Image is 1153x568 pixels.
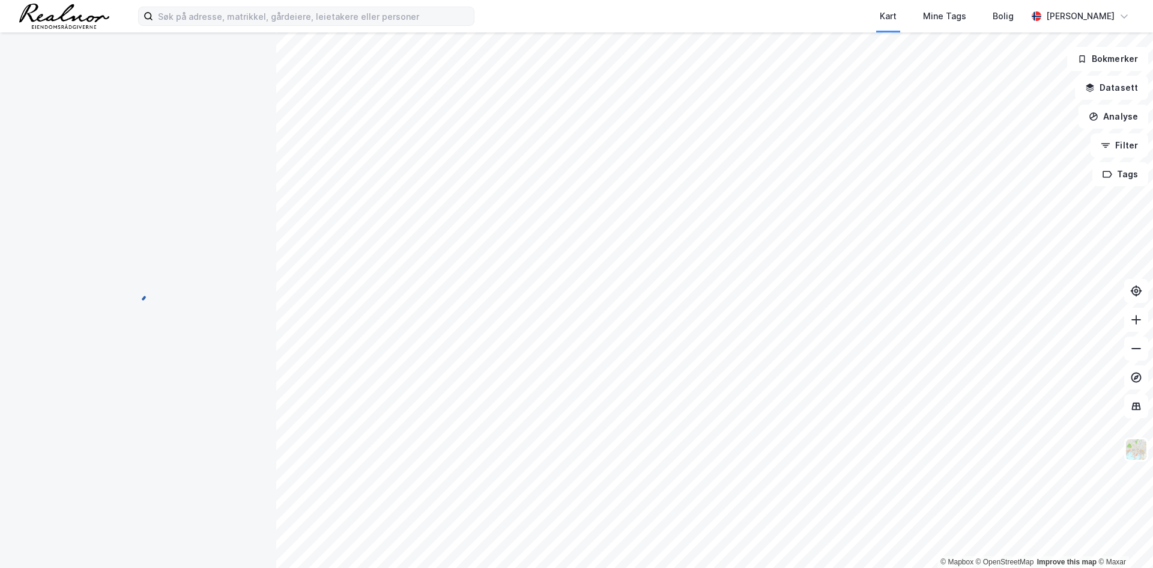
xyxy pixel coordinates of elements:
[1125,438,1148,461] img: Z
[976,558,1034,566] a: OpenStreetMap
[1091,133,1148,157] button: Filter
[1046,9,1115,23] div: [PERSON_NAME]
[1079,105,1148,129] button: Analyse
[940,558,973,566] a: Mapbox
[1093,510,1153,568] div: Kontrollprogram for chat
[1075,76,1148,100] button: Datasett
[923,9,966,23] div: Mine Tags
[1067,47,1148,71] button: Bokmerker
[1037,558,1097,566] a: Improve this map
[1092,162,1148,186] button: Tags
[153,7,474,25] input: Søk på adresse, matrikkel, gårdeiere, leietakere eller personer
[880,9,897,23] div: Kart
[1093,510,1153,568] iframe: Chat Widget
[19,4,109,29] img: realnor-logo.934646d98de889bb5806.png
[993,9,1014,23] div: Bolig
[129,284,148,303] img: spinner.a6d8c91a73a9ac5275cf975e30b51cfb.svg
